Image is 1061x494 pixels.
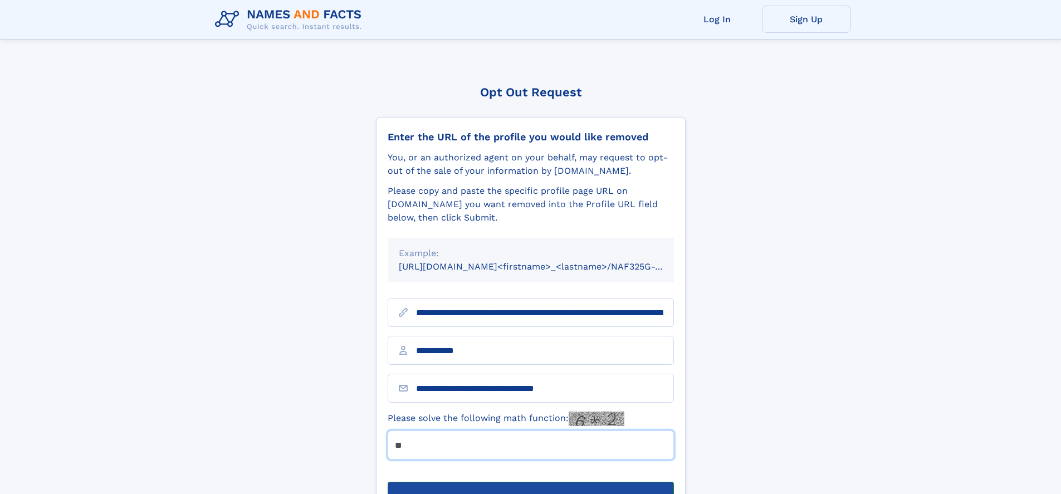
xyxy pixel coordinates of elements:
[388,151,674,178] div: You, or an authorized agent on your behalf, may request to opt-out of the sale of your informatio...
[388,131,674,143] div: Enter the URL of the profile you would like removed
[762,6,851,33] a: Sign Up
[388,184,674,224] div: Please copy and paste the specific profile page URL on [DOMAIN_NAME] you want removed into the Pr...
[399,261,695,272] small: [URL][DOMAIN_NAME]<firstname>_<lastname>/NAF325G-xxxxxxxx
[673,6,762,33] a: Log In
[211,4,371,35] img: Logo Names and Facts
[376,85,686,99] div: Opt Out Request
[399,247,663,260] div: Example:
[388,412,624,426] label: Please solve the following math function:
